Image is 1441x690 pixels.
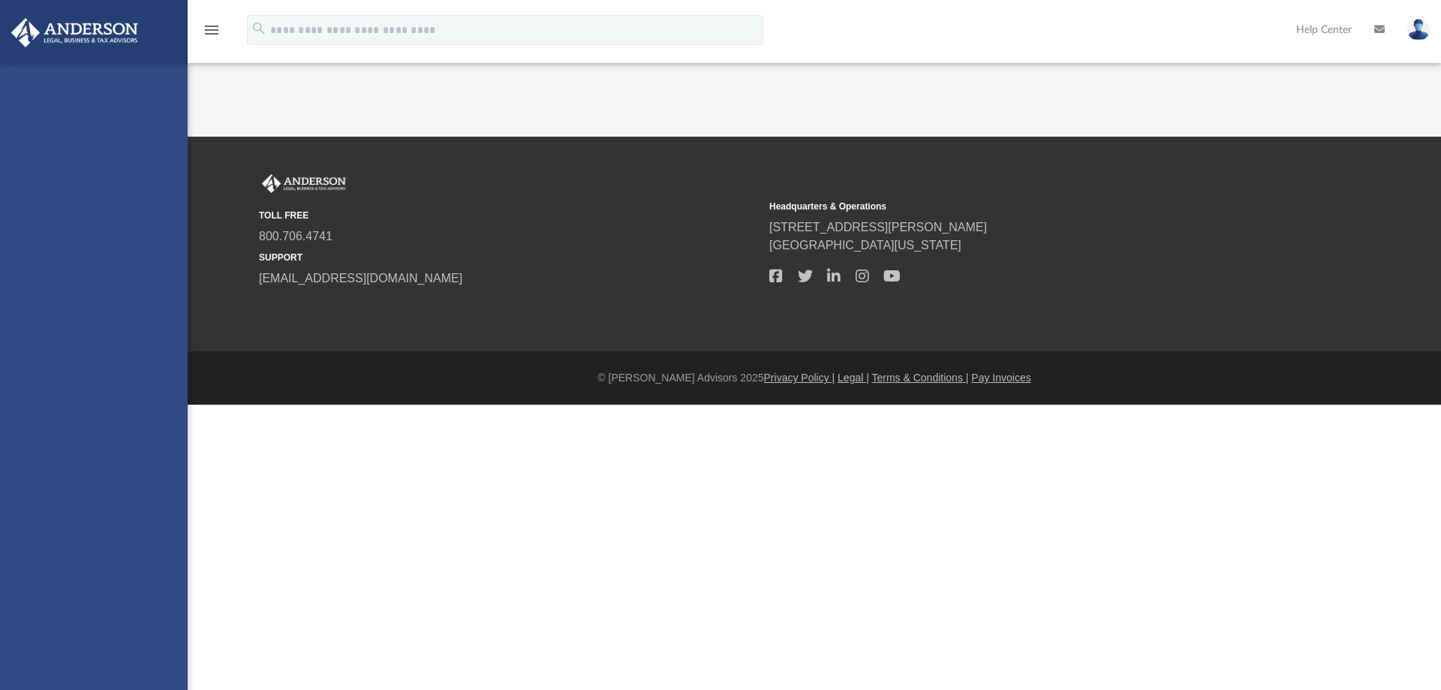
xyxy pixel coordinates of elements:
a: Pay Invoices [971,372,1030,384]
a: 800.706.4741 [259,230,332,243]
img: Anderson Advisors Platinum Portal [7,18,143,47]
a: Privacy Policy | [764,372,835,384]
img: Anderson Advisors Platinum Portal [259,174,349,194]
a: [EMAIL_ADDRESS][DOMAIN_NAME] [259,272,462,285]
small: Headquarters & Operations [769,200,1269,213]
small: SUPPORT [259,251,759,264]
a: Terms & Conditions | [872,372,969,384]
div: © [PERSON_NAME] Advisors 2025 [188,370,1441,386]
a: Legal | [838,372,869,384]
img: User Pic [1407,19,1430,41]
i: menu [203,21,221,39]
a: [STREET_ADDRESS][PERSON_NAME] [769,221,987,234]
small: TOLL FREE [259,209,759,222]
a: menu [203,29,221,39]
a: [GEOGRAPHIC_DATA][US_STATE] [769,239,961,252]
i: search [251,20,267,37]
